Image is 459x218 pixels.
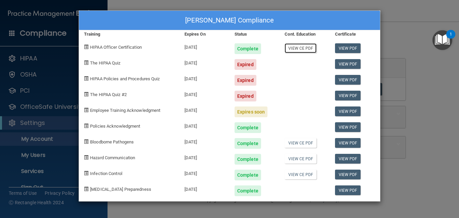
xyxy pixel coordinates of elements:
button: Open Resource Center, 1 new notification [432,30,452,50]
div: Complete [235,154,261,165]
a: View CE PDF [285,138,317,148]
a: View PDF [335,59,361,69]
span: Infection Control [90,171,122,176]
div: [DATE] [179,38,229,54]
span: [MEDICAL_DATA] Preparedness [90,187,151,192]
div: Expired [235,59,256,70]
div: 1 [450,34,452,43]
div: [DATE] [179,133,229,149]
div: [DATE] [179,180,229,196]
div: [PERSON_NAME] Compliance [79,11,380,30]
div: Expired [235,75,256,86]
a: View PDF [335,138,361,148]
div: Expires On [179,30,229,38]
div: Expired [235,91,256,101]
div: Cont. Education [280,30,330,38]
a: View PDF [335,122,361,132]
div: [DATE] [179,101,229,117]
span: Hazard Communication [90,155,135,160]
div: [DATE] [179,117,229,133]
a: View PDF [335,185,361,195]
a: View PDF [335,91,361,100]
div: Complete [235,185,261,196]
div: Training [79,30,179,38]
span: Employee Training Acknowledgment [90,108,160,113]
div: Complete [235,122,261,133]
a: View CE PDF [285,43,317,53]
div: [DATE] [179,165,229,180]
div: [DATE] [179,54,229,70]
a: View PDF [335,106,361,116]
span: The HIPAA Quiz #2 [90,92,127,97]
a: View CE PDF [285,170,317,179]
div: [DATE] [179,149,229,165]
span: HIPAA Officer Certification [90,45,142,50]
a: View PDF [335,154,361,164]
span: HIPAA Policies and Procedures Quiz [90,76,160,81]
div: Expires soon [235,106,267,117]
a: View PDF [335,75,361,85]
span: The HIPAA Quiz [90,60,120,66]
div: Status [229,30,280,38]
span: Bloodborne Pathogens [90,139,134,144]
div: Complete [235,138,261,149]
a: View CE PDF [285,154,317,164]
div: Complete [235,170,261,180]
span: Policies Acknowledgment [90,124,140,129]
div: Certificate [330,30,380,38]
div: Complete [235,43,261,54]
a: View PDF [335,43,361,53]
div: [DATE] [179,70,229,86]
a: View PDF [335,170,361,179]
div: [DATE] [179,86,229,101]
